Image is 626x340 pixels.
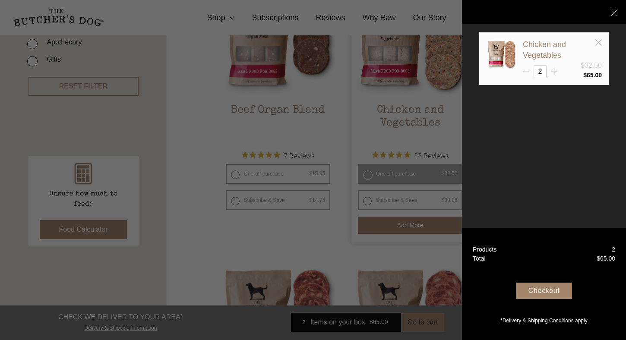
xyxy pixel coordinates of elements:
div: $32.50 [581,60,602,71]
div: Products [473,245,496,254]
span: $ [583,72,587,79]
a: Chicken and Vegetables [523,40,566,60]
div: Total [473,254,486,263]
div: Checkout [516,283,572,299]
a: *Delivery & Shipping Conditions apply [462,315,626,324]
div: 2 [612,245,615,254]
bdi: 65.00 [583,72,602,79]
span: $ [597,255,600,262]
bdi: 65.00 [597,255,615,262]
img: Chicken and Vegetables [486,39,516,69]
a: Products 2 Total $65.00 Checkout [462,228,626,340]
